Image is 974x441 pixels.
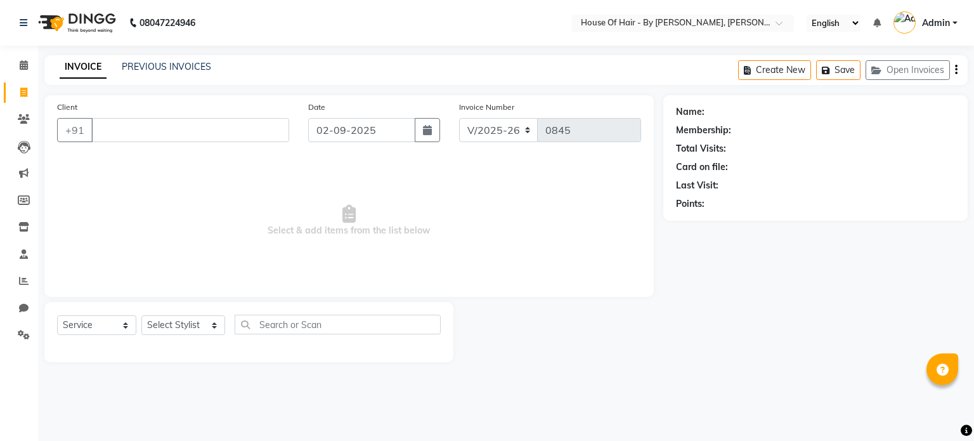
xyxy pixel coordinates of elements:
[459,102,514,113] label: Invoice Number
[91,118,289,142] input: Search by Name/Mobile/Email/Code
[676,124,731,137] div: Membership:
[816,60,860,80] button: Save
[676,197,705,211] div: Points:
[921,390,961,428] iframe: chat widget
[676,105,705,119] div: Name:
[866,60,950,80] button: Open Invoices
[57,157,641,284] span: Select & add items from the list below
[32,5,119,41] img: logo
[308,102,325,113] label: Date
[140,5,195,41] b: 08047224946
[922,16,950,30] span: Admin
[60,56,107,79] a: INVOICE
[893,11,916,34] img: Admin
[235,315,441,334] input: Search or Scan
[738,60,811,80] button: Create New
[676,142,726,155] div: Total Visits:
[57,102,77,113] label: Client
[57,118,93,142] button: +91
[122,61,211,72] a: PREVIOUS INVOICES
[676,179,718,192] div: Last Visit:
[676,161,728,174] div: Card on file:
